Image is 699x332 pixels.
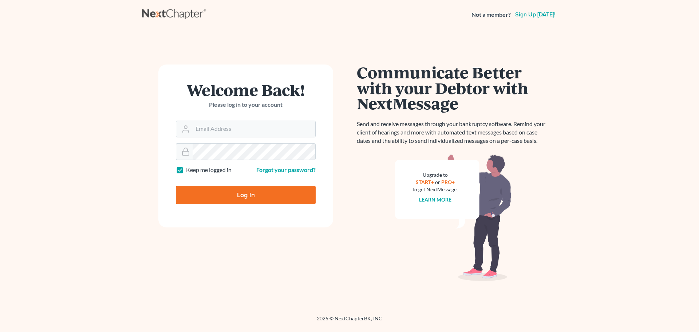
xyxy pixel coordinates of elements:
[193,121,315,137] input: Email Address
[514,12,557,17] a: Sign up [DATE]!
[419,196,451,203] a: Learn more
[395,154,512,281] img: nextmessage_bg-59042aed3d76b12b5cd301f8e5b87938c9018125f34e5fa2b7a6b67550977c72.svg
[142,315,557,328] div: 2025 © NextChapterBK, INC
[176,82,316,98] h1: Welcome Back!
[186,166,232,174] label: Keep me logged in
[416,179,434,185] a: START+
[176,186,316,204] input: Log In
[435,179,440,185] span: or
[357,65,550,111] h1: Communicate Better with your Debtor with NextMessage
[357,120,550,145] p: Send and receive messages through your bankruptcy software. Remind your client of hearings and mo...
[441,179,455,185] a: PRO+
[256,166,316,173] a: Forgot your password?
[471,11,511,19] strong: Not a member?
[412,186,458,193] div: to get NextMessage.
[176,101,316,109] p: Please log in to your account
[412,171,458,179] div: Upgrade to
